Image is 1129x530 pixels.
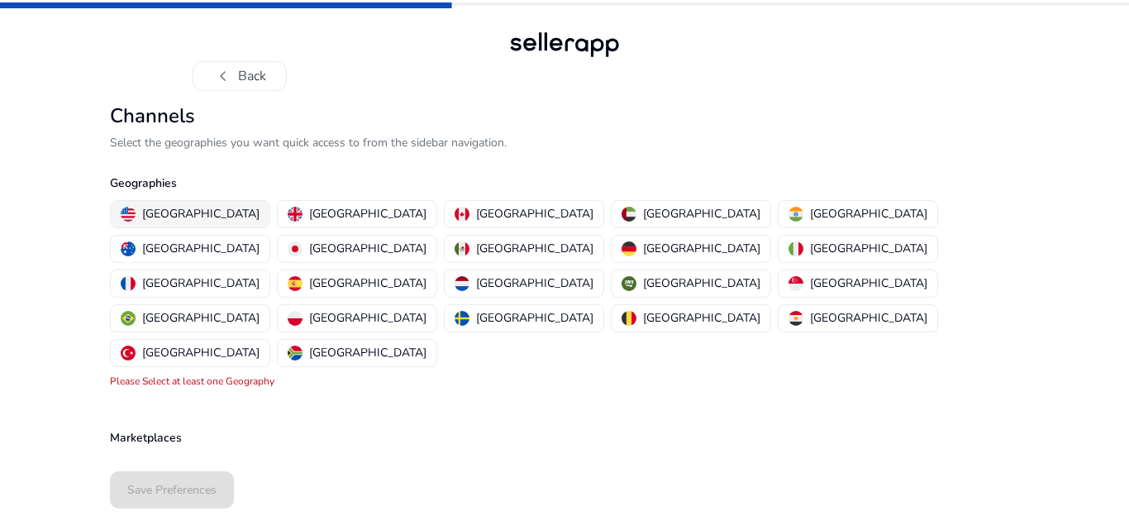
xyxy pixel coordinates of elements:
[622,311,636,326] img: be.svg
[193,61,287,91] button: chevron_leftBack
[110,429,1019,446] p: Marketplaces
[476,309,593,327] p: [GEOGRAPHIC_DATA]
[121,276,136,291] img: fr.svg
[788,276,803,291] img: sg.svg
[110,134,1019,151] p: Select the geographies you want quick access to from the sidebar navigation.
[622,207,636,222] img: ae.svg
[121,346,136,360] img: tr.svg
[810,240,927,257] p: [GEOGRAPHIC_DATA]
[288,241,302,256] img: jp.svg
[455,276,469,291] img: nl.svg
[309,205,426,222] p: [GEOGRAPHIC_DATA]
[142,275,260,292] p: [GEOGRAPHIC_DATA]
[788,311,803,326] img: eg.svg
[455,241,469,256] img: mx.svg
[788,241,803,256] img: it.svg
[288,207,302,222] img: uk.svg
[810,275,927,292] p: [GEOGRAPHIC_DATA]
[622,276,636,291] img: sa.svg
[643,309,760,327] p: [GEOGRAPHIC_DATA]
[309,309,426,327] p: [GEOGRAPHIC_DATA]
[643,205,760,222] p: [GEOGRAPHIC_DATA]
[110,375,274,388] mat-error: Please Select at least one Geography
[110,104,1019,128] h2: Channels
[476,275,593,292] p: [GEOGRAPHIC_DATA]
[288,346,302,360] img: za.svg
[142,309,260,327] p: [GEOGRAPHIC_DATA]
[788,207,803,222] img: in.svg
[643,240,760,257] p: [GEOGRAPHIC_DATA]
[622,241,636,256] img: de.svg
[309,275,426,292] p: [GEOGRAPHIC_DATA]
[455,311,469,326] img: se.svg
[121,241,136,256] img: au.svg
[288,311,302,326] img: pl.svg
[121,311,136,326] img: br.svg
[142,344,260,361] p: [GEOGRAPHIC_DATA]
[476,205,593,222] p: [GEOGRAPHIC_DATA]
[142,240,260,257] p: [GEOGRAPHIC_DATA]
[810,309,927,327] p: [GEOGRAPHIC_DATA]
[121,207,136,222] img: us.svg
[110,174,1019,192] p: Geographies
[288,276,302,291] img: es.svg
[810,205,927,222] p: [GEOGRAPHIC_DATA]
[455,207,469,222] img: ca.svg
[643,275,760,292] p: [GEOGRAPHIC_DATA]
[142,205,260,222] p: [GEOGRAPHIC_DATA]
[213,66,233,86] span: chevron_left
[476,240,593,257] p: [GEOGRAPHIC_DATA]
[309,240,426,257] p: [GEOGRAPHIC_DATA]
[309,344,426,361] p: [GEOGRAPHIC_DATA]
